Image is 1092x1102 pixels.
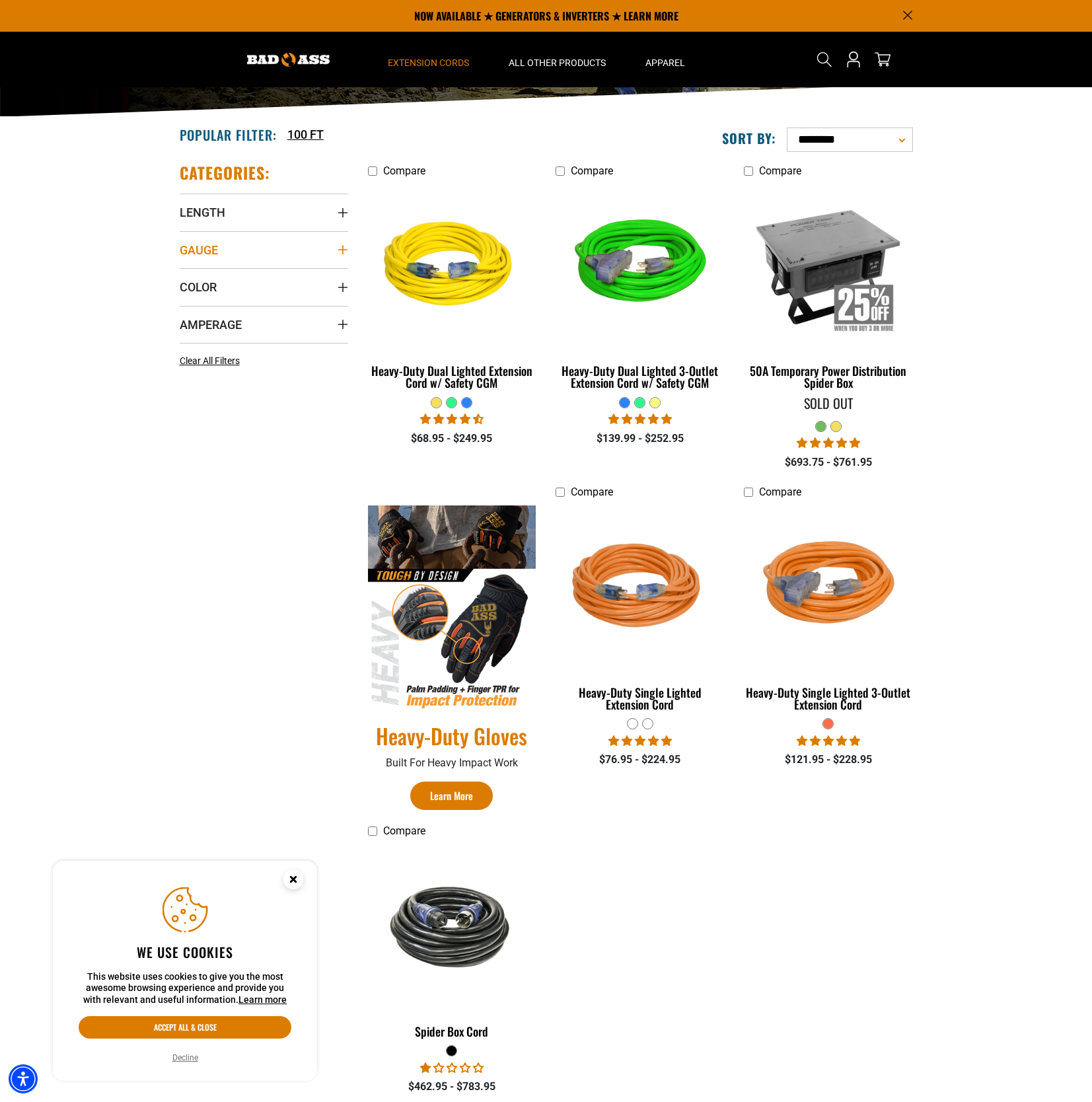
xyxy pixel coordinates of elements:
[759,165,801,177] span: Compare
[509,57,606,69] span: All Other Products
[645,57,685,69] span: Apparel
[368,431,536,447] div: $68.95 - $249.95
[180,205,225,220] span: Length
[368,32,489,87] summary: Extension Cords
[369,190,535,342] img: yellow
[608,413,672,425] span: 4.92 stars
[368,505,536,710] img: Heavy-Duty Gloves
[420,413,484,425] span: 4.64 stars
[571,486,613,498] span: Compare
[759,486,801,498] span: Compare
[369,876,535,978] img: black
[744,455,912,470] div: $693.75 - $761.95
[571,165,613,177] span: Compare
[180,279,217,295] span: Color
[556,752,724,768] div: $76.95 - $224.95
[180,354,245,368] a: Clear All Filters
[180,355,240,366] span: Clear All Filters
[168,1051,202,1064] button: Decline
[368,184,536,396] a: yellow Heavy-Duty Dual Lighted Extension Cord w/ Safety CGM
[79,1016,291,1039] button: Accept all & close
[744,505,912,718] a: orange Heavy-Duty Single Lighted 3-Outlet Extension Cord
[872,52,893,67] a: cart
[410,782,493,810] a: Learn More Heavy-Duty Gloves
[745,511,912,663] img: orange
[270,861,317,902] button: Close this option
[557,190,723,342] img: neon green
[180,268,348,305] summary: Color
[368,365,536,388] div: Heavy-Duty Dual Lighted Extension Cord w/ Safety CGM
[843,32,864,87] a: Open this option
[180,126,277,143] h2: Popular Filter:
[368,755,536,771] p: Built For Heavy Impact Work
[744,686,912,710] div: Heavy-Duty Single Lighted 3-Outlet Extension Cord
[489,32,626,87] summary: All Other Products
[744,752,912,768] div: $121.95 - $228.95
[388,57,469,69] span: Extension Cords
[238,994,287,1005] a: This website uses cookies to give you the most awesome browsing experience and provide you with r...
[556,184,724,396] a: neon green Heavy-Duty Dual Lighted 3-Outlet Extension Cord w/ Safety CGM
[383,165,425,177] span: Compare
[383,825,425,837] span: Compare
[744,365,912,388] div: 50A Temporary Power Distribution Spider Box
[368,1025,536,1037] div: Spider Box Cord
[556,505,724,718] a: orange Heavy-Duty Single Lighted Extension Cord
[744,396,912,410] div: Sold Out
[556,431,724,447] div: $139.99 - $252.95
[557,511,723,663] img: orange
[556,686,724,710] div: Heavy-Duty Single Lighted Extension Cord
[556,365,724,388] div: Heavy-Duty Dual Lighted 3-Outlet Extension Cord w/ Safety CGM
[368,722,536,750] a: Heavy-Duty Gloves
[180,242,218,258] span: Gauge
[247,53,330,67] img: Bad Ass Extension Cords
[722,129,776,147] label: Sort by:
[608,735,672,747] span: 5.00 stars
[287,126,324,143] a: 100 FT
[79,971,291,1006] p: This website uses cookies to give you the most awesome browsing experience and provide you with r...
[745,190,912,342] img: 50A Temporary Power Distribution Spider Box
[797,437,860,449] span: 5.00 stars
[180,306,348,343] summary: Amperage
[797,735,860,747] span: 5.00 stars
[744,184,912,396] a: 50A Temporary Power Distribution Spider Box 50A Temporary Power Distribution Spider Box
[180,194,348,231] summary: Length
[180,163,271,183] h2: Categories:
[9,1064,38,1093] div: Accessibility Menu
[626,32,705,87] summary: Apparel
[368,844,536,1045] a: black Spider Box Cord
[180,317,242,332] span: Amperage
[53,861,317,1082] aside: Cookie Consent
[420,1062,484,1074] span: 1.00 stars
[180,231,348,268] summary: Gauge
[79,943,291,961] h2: We use cookies
[368,1079,536,1095] div: $462.95 - $783.95
[814,49,835,70] summary: Search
